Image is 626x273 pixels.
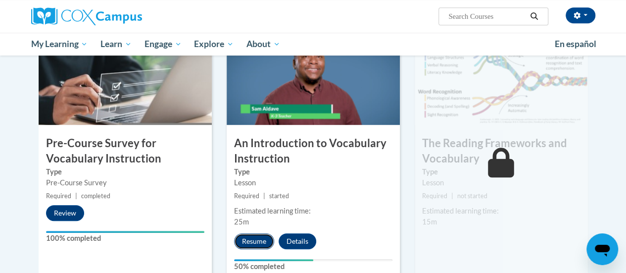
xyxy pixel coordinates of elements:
[269,192,289,200] span: started
[422,206,580,217] div: Estimated learning time:
[94,33,138,55] a: Learn
[25,33,95,55] a: My Learning
[46,205,84,221] button: Review
[75,192,77,200] span: |
[46,177,204,188] div: Pre-Course Survey
[39,136,212,166] h3: Pre-Course Survey for Vocabulary Instruction
[24,33,603,55] div: Main menu
[555,39,596,49] span: En español
[451,192,453,200] span: |
[234,218,249,226] span: 25m
[457,192,487,200] span: not started
[415,136,588,166] h3: The Reading Frameworks and Vocabulary
[246,38,280,50] span: About
[234,166,392,177] label: Type
[46,233,204,244] label: 100% completed
[527,10,541,22] button: Search
[234,259,313,261] div: Your progress
[422,166,580,177] label: Type
[240,33,287,55] a: About
[31,38,88,50] span: My Learning
[548,34,603,55] a: En español
[46,166,204,177] label: Type
[415,26,588,125] img: Course Image
[234,233,274,249] button: Resume
[234,261,392,272] label: 50% completed
[227,136,400,166] h3: An Introduction to Vocabulary Instruction
[447,10,527,22] input: Search Courses
[31,7,209,25] a: Cox Campus
[144,38,182,50] span: Engage
[46,192,71,200] span: Required
[422,192,447,200] span: Required
[81,192,110,200] span: completed
[39,26,212,125] img: Course Image
[422,218,437,226] span: 15m
[234,192,259,200] span: Required
[194,38,234,50] span: Explore
[138,33,188,55] a: Engage
[234,206,392,217] div: Estimated learning time:
[263,192,265,200] span: |
[188,33,240,55] a: Explore
[31,7,142,25] img: Cox Campus
[46,231,204,233] div: Your progress
[586,233,618,265] iframe: Button to launch messaging window
[422,177,580,188] div: Lesson
[100,38,132,50] span: Learn
[234,177,392,188] div: Lesson
[227,26,400,125] img: Course Image
[279,233,316,249] button: Details
[566,7,595,23] button: Account Settings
